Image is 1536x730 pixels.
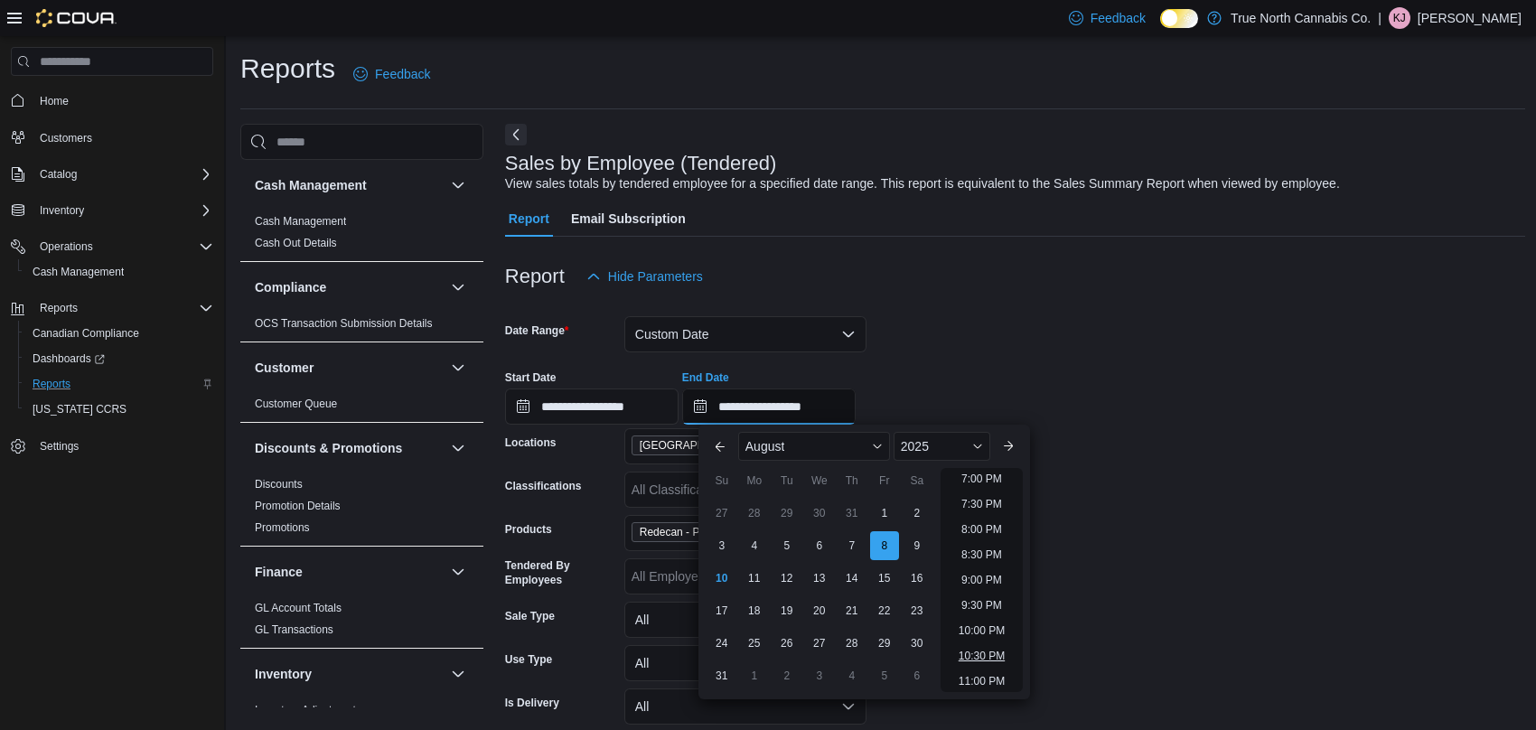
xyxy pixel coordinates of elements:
div: day-2 [773,661,801,690]
li: 7:00 PM [954,468,1009,490]
h3: Inventory [255,665,312,683]
span: [GEOGRAPHIC_DATA] [640,436,753,454]
div: Keelin Jefkins [1389,7,1410,29]
span: Catalog [40,167,77,182]
label: Use Type [505,652,552,667]
button: All [624,602,866,638]
div: day-20 [805,596,834,625]
div: day-28 [838,629,866,658]
div: day-27 [805,629,834,658]
div: day-8 [870,531,899,560]
div: Sa [903,466,932,495]
div: day-18 [740,596,769,625]
div: day-25 [740,629,769,658]
label: Date Range [505,323,569,338]
button: Compliance [447,276,469,298]
a: Inventory Adjustments [255,704,361,716]
div: Cash Management [240,211,483,261]
div: day-2 [903,499,932,528]
label: Products [505,522,552,537]
a: Dashboards [18,346,220,371]
button: Catalog [4,162,220,187]
span: Redecan - Purple Churro Redees Pre-Roll - Sativa - 10x0.4g [640,523,781,541]
div: Su [707,466,736,495]
div: Fr [870,466,899,495]
span: Reports [40,301,78,315]
button: Next month [994,432,1023,461]
span: Operations [40,239,93,254]
a: Feedback [346,56,437,92]
button: Compliance [255,278,444,296]
button: Next [505,124,527,145]
div: Tu [773,466,801,495]
button: Cash Management [255,176,444,194]
a: Promotion Details [255,500,341,512]
h3: Discounts & Promotions [255,439,402,457]
div: day-31 [707,661,736,690]
button: Customers [4,125,220,151]
div: day-11 [740,564,769,593]
span: Dark Mode [1160,28,1161,29]
div: day-14 [838,564,866,593]
div: day-30 [903,629,932,658]
span: Reports [33,377,70,391]
a: GL Transactions [255,623,333,636]
div: August, 2025 [706,497,933,692]
a: Cash Management [25,261,131,283]
h1: Reports [240,51,335,87]
div: View sales totals by tendered employee for a specified date range. This report is equivalent to t... [505,174,1340,193]
h3: Sales by Employee (Tendered) [505,153,777,174]
button: Reports [18,371,220,397]
a: Home [33,90,76,112]
div: day-13 [805,564,834,593]
span: KJ [1393,7,1406,29]
div: Button. Open the month selector. August is currently selected. [738,432,890,461]
div: Th [838,466,866,495]
button: Inventory [447,663,469,685]
div: day-21 [838,596,866,625]
span: Cash Management [25,261,213,283]
a: Dashboards [25,348,112,370]
div: day-28 [740,499,769,528]
div: day-4 [838,661,866,690]
div: Customer [240,393,483,422]
label: End Date [682,370,729,385]
button: Home [4,87,220,113]
button: Reports [33,297,85,319]
img: Cova [36,9,117,27]
p: | [1378,7,1381,29]
a: Canadian Compliance [25,323,146,344]
li: 10:30 PM [951,645,1012,667]
a: Settings [33,435,86,457]
span: Washington CCRS [25,398,213,420]
h3: Finance [255,563,303,581]
div: day-23 [903,596,932,625]
div: Discounts & Promotions [240,473,483,546]
div: day-7 [838,531,866,560]
button: Cash Management [18,259,220,285]
a: Promotions [255,521,310,534]
span: Home [40,94,69,108]
button: Custom Date [624,316,866,352]
div: day-15 [870,564,899,593]
span: Discounts [255,477,303,491]
div: day-5 [773,531,801,560]
div: day-4 [740,531,769,560]
button: Reports [4,295,220,321]
span: Mississauga [632,435,775,455]
span: Cash Management [255,214,346,229]
div: day-24 [707,629,736,658]
button: Previous Month [706,432,735,461]
div: Mo [740,466,769,495]
input: Press the down key to open a popover containing a calendar. [505,388,679,425]
div: day-3 [707,531,736,560]
span: Redecan - Purple Churro Redees Pre-Roll - Sativa - 10x0.4g [632,522,803,542]
button: Catalog [33,164,84,185]
button: Customer [255,359,444,377]
a: GL Account Totals [255,602,342,614]
ul: Time [941,468,1023,692]
div: Finance [240,597,483,648]
button: Discounts & Promotions [447,437,469,459]
label: Tendered By Employees [505,558,617,587]
h3: Customer [255,359,314,377]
